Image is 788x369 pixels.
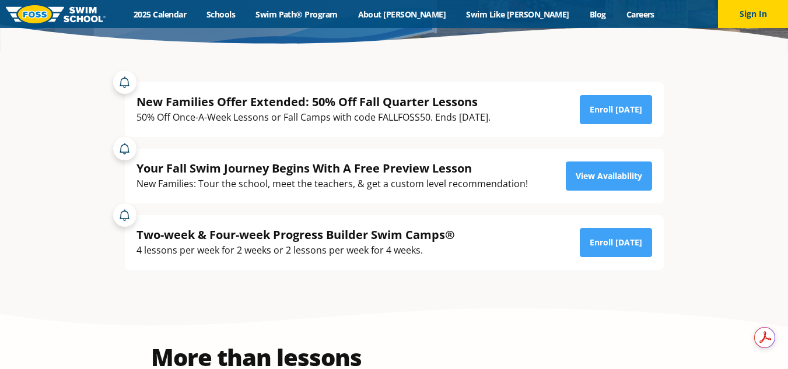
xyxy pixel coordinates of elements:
[125,346,388,369] h2: More than lessons
[616,9,664,20] a: Careers
[136,227,455,243] div: Two-week & Four-week Progress Builder Swim Camps®
[136,176,528,192] div: New Families: Tour the school, meet the teachers, & get a custom level recommendation!
[566,161,652,191] a: View Availability
[124,9,197,20] a: 2025 Calendar
[246,9,348,20] a: Swim Path® Program
[580,95,652,124] a: Enroll [DATE]
[580,228,652,257] a: Enroll [DATE]
[579,9,616,20] a: Blog
[136,160,528,176] div: Your Fall Swim Journey Begins With A Free Preview Lesson
[456,9,580,20] a: Swim Like [PERSON_NAME]
[6,5,106,23] img: FOSS Swim School Logo
[348,9,456,20] a: About [PERSON_NAME]
[197,9,246,20] a: Schools
[136,94,491,110] div: New Families Offer Extended: 50% Off Fall Quarter Lessons
[136,110,491,125] div: 50% Off Once-A-Week Lessons or Fall Camps with code FALLFOSS50. Ends [DATE].
[136,243,455,258] div: 4 lessons per week for 2 weeks or 2 lessons per week for 4 weeks.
